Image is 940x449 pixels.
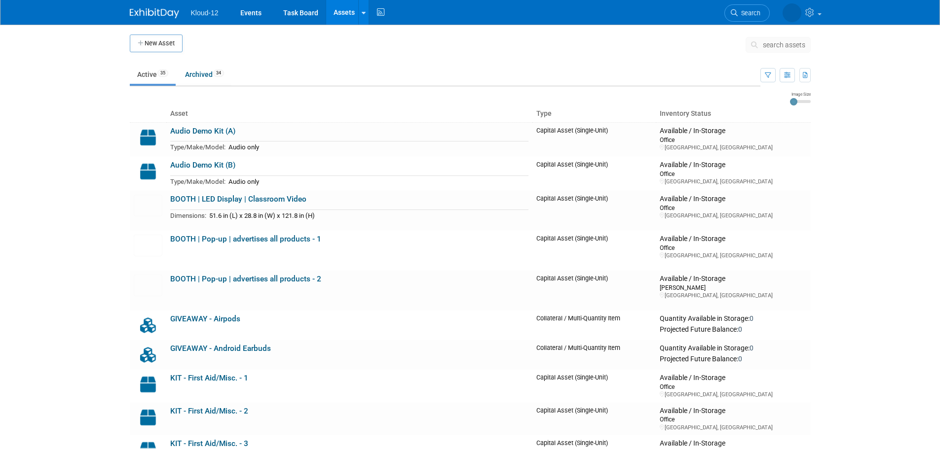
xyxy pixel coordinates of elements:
div: Office [660,204,806,212]
td: Collateral / Multi-Quantity Item [532,340,656,370]
a: GIVEAWAY - Airpods [170,314,240,323]
img: Capital-Asset-Icon-2.png [134,407,162,428]
span: Search [738,9,760,17]
div: [GEOGRAPHIC_DATA], [GEOGRAPHIC_DATA] [660,252,806,259]
a: KIT - First Aid/Misc. - 3 [170,439,248,448]
div: [GEOGRAPHIC_DATA], [GEOGRAPHIC_DATA] [660,144,806,151]
img: Collateral-Icon-2.png [134,344,162,366]
img: Capital-Asset-Icon-2.png [134,127,162,148]
td: Dimensions: [170,209,206,221]
span: Kloud-12 [191,9,219,17]
button: search assets [746,37,811,53]
span: 0 [738,325,742,333]
th: Type [532,105,656,122]
a: Search [724,4,770,22]
div: Quantity Available in Storage: [660,344,806,353]
span: 0 [738,355,742,363]
span: 51.6 in (L) x 28.8 in (W) x 121.8 in (H) [209,212,315,219]
button: New Asset [130,35,183,52]
a: BOOTH | Pop-up | advertises all products - 2 [170,275,321,283]
img: Capital-Asset-Icon-2.png [134,374,162,395]
div: Office [660,415,806,423]
td: Audio only [226,141,529,153]
img: Capital-Asset-Icon-2.png [134,161,162,182]
img: Gabriela Bravo-Chigwere [783,3,801,22]
span: 0 [750,344,753,352]
div: Office [660,243,806,252]
div: Available / In-Storage [660,374,806,382]
span: 34 [213,69,224,77]
div: [GEOGRAPHIC_DATA], [GEOGRAPHIC_DATA] [660,212,806,219]
td: Capital Asset (Single-Unit) [532,157,656,191]
div: Office [660,136,806,144]
td: Capital Asset (Single-Unit) [532,231,656,271]
td: Capital Asset (Single-Unit) [532,271,656,311]
div: Available / In-Storage [660,161,806,170]
a: Archived34 [178,65,231,84]
span: 35 [157,69,168,77]
div: [GEOGRAPHIC_DATA], [GEOGRAPHIC_DATA] [660,424,806,431]
div: Image Size [790,91,811,97]
td: Capital Asset (Single-Unit) [532,191,656,231]
div: Available / In-Storage [660,195,806,204]
span: search assets [763,41,805,49]
div: [GEOGRAPHIC_DATA], [GEOGRAPHIC_DATA] [660,292,806,299]
td: Collateral / Multi-Quantity Item [532,311,656,340]
a: Audio Demo Kit (B) [170,161,235,170]
a: KIT - First Aid/Misc. - 1 [170,374,248,382]
div: [PERSON_NAME] [660,283,806,292]
div: Available / In-Storage [660,275,806,283]
div: [GEOGRAPHIC_DATA], [GEOGRAPHIC_DATA] [660,178,806,185]
img: ExhibitDay [130,8,179,18]
td: Audio only [226,175,529,187]
a: KIT - First Aid/Misc. - 2 [170,407,248,415]
td: Type/Make/Model: [170,141,226,153]
th: Asset [166,105,533,122]
div: Available / In-Storage [660,439,806,448]
div: Available / In-Storage [660,407,806,415]
a: BOOTH | Pop-up | advertises all products - 1 [170,235,321,243]
td: Capital Asset (Single-Unit) [532,122,656,157]
div: Office [660,170,806,178]
a: Active35 [130,65,176,84]
div: Available / In-Storage [660,127,806,136]
div: Projected Future Balance: [660,353,806,364]
a: Audio Demo Kit (A) [170,127,235,136]
td: Capital Asset (Single-Unit) [532,403,656,435]
div: Quantity Available in Storage: [660,314,806,323]
div: Projected Future Balance: [660,323,806,334]
a: BOOTH | LED Display | Classroom Video [170,195,306,204]
div: [GEOGRAPHIC_DATA], [GEOGRAPHIC_DATA] [660,391,806,398]
td: Type/Make/Model: [170,175,226,187]
td: Capital Asset (Single-Unit) [532,370,656,402]
div: Office [660,382,806,391]
a: GIVEAWAY - Android Earbuds [170,344,271,353]
img: Collateral-Icon-2.png [134,314,162,336]
span: 0 [750,314,753,322]
div: Available / In-Storage [660,235,806,243]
